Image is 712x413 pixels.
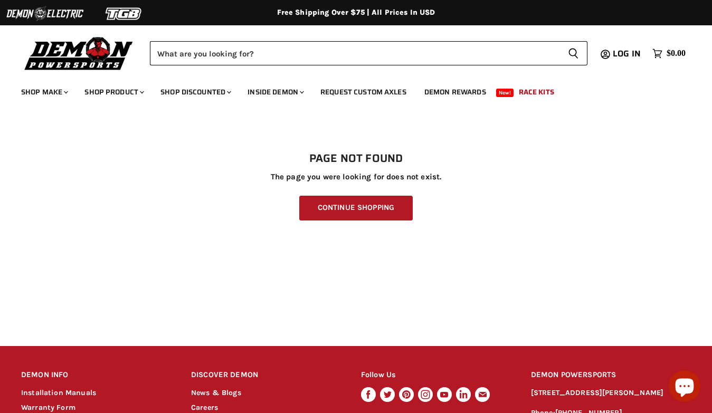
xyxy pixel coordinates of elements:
h2: Follow Us [361,363,511,388]
a: Inside Demon [240,81,310,103]
span: $0.00 [667,49,686,59]
a: Installation Manuals [21,388,96,397]
a: News & Blogs [191,388,241,397]
p: The page you were looking for does not exist. [21,172,691,181]
a: Warranty Form [21,403,75,412]
inbox-online-store-chat: Shopify online store chat [666,370,704,405]
a: Request Custom Axles [312,81,414,103]
button: Search [559,41,587,65]
h1: Page not found [21,152,691,165]
a: Shop Discounted [153,81,238,103]
h2: DEMON INFO [21,363,171,388]
a: Continue Shopping [299,196,413,220]
a: $0.00 [647,46,691,61]
span: Log in [613,47,641,60]
a: Shop Product [77,81,150,103]
a: Race Kits [511,81,562,103]
h2: DISCOVER DEMON [191,363,341,388]
a: Demon Rewards [416,81,494,103]
input: Search [150,41,559,65]
ul: Main menu [13,77,683,103]
a: Careers [191,403,218,412]
h2: DEMON POWERSPORTS [531,363,691,388]
img: Demon Powersports [21,34,137,72]
p: [STREET_ADDRESS][PERSON_NAME] [531,387,691,399]
span: New! [496,89,514,97]
a: Shop Make [13,81,74,103]
form: Product [150,41,587,65]
img: TGB Logo 2 [84,4,164,24]
img: Demon Electric Logo 2 [5,4,84,24]
a: Log in [608,49,647,59]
